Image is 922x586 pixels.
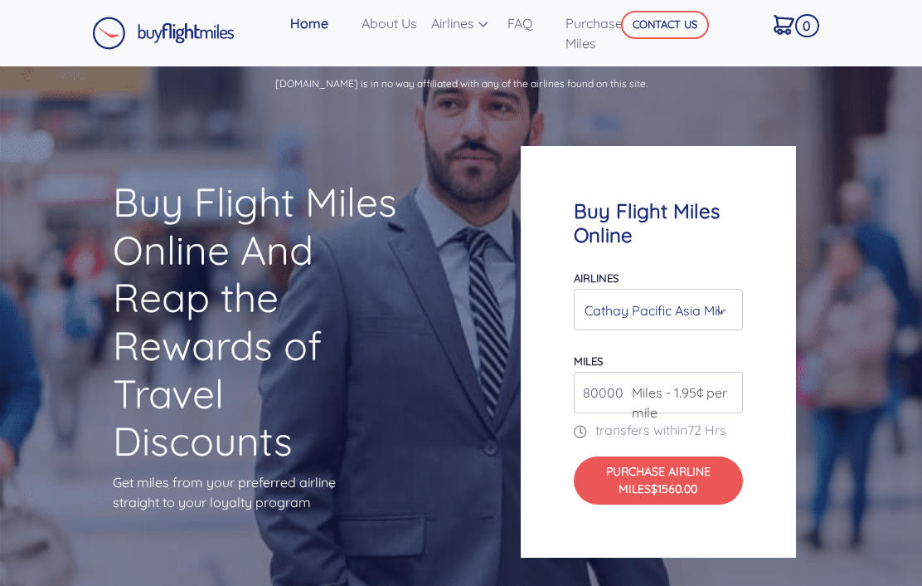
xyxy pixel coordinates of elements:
[113,472,402,512] p: Get miles from your preferred airline straight to your loyalty program
[624,383,744,422] span: Miles - 1.95¢ per mile
[559,7,649,60] a: Purchase Miles
[574,289,744,330] button: Cathay Pacific Asia Miles
[651,481,697,496] span: $1560.00
[574,271,619,285] label: Airlines
[585,295,723,326] div: Cathay Pacific Asia Miles
[113,178,402,466] h1: Buy Flight Miles Online And Reap the Rewards of Travel Discounts
[92,12,235,54] a: Buy Flight Miles Logo
[355,7,425,40] a: About Us
[795,14,819,37] span: 0
[574,457,744,505] button: Purchase Airline Miles$1560.00
[574,420,744,440] p: transfers within
[687,422,726,438] span: 72 Hrs
[774,15,794,35] img: Cart
[501,7,559,40] a: FAQ
[574,354,603,368] label: miles
[425,7,501,40] a: Airlines
[284,7,355,40] a: Home
[92,17,235,50] img: Buy Flight Miles Logo
[574,199,744,247] h4: Buy Flight Miles Online
[621,11,709,39] button: CONTACT US
[767,7,818,42] a: 0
